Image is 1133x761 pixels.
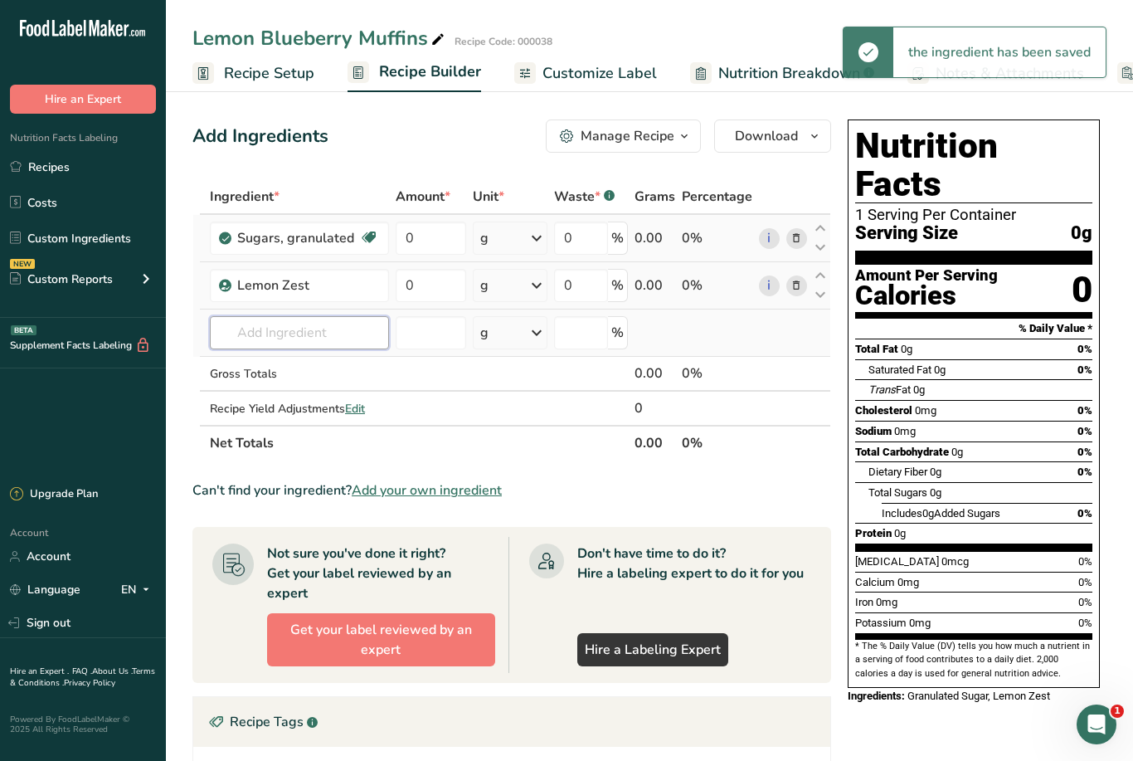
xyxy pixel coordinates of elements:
[224,62,314,85] span: Recipe Setup
[1078,555,1092,568] span: 0%
[72,666,92,677] a: FAQ .
[855,527,892,539] span: Protein
[631,425,678,460] th: 0.00
[1072,268,1092,312] div: 0
[682,363,752,383] div: 0%
[10,486,98,503] div: Upgrade Plan
[759,228,780,249] a: i
[348,53,481,93] a: Recipe Builder
[1078,576,1092,588] span: 0%
[1078,617,1092,629] span: 0%
[1077,363,1092,376] span: 0%
[855,268,998,284] div: Amount Per Serving
[913,383,925,396] span: 0g
[909,617,931,629] span: 0mg
[930,466,941,478] span: 0g
[868,363,931,376] span: Saturated Fat
[396,187,450,207] span: Amount
[473,187,504,207] span: Unit
[893,27,1106,77] div: the ingredient has been saved
[10,259,35,269] div: NEW
[210,365,389,383] div: Gross Totals
[894,425,916,437] span: 0mg
[10,85,156,114] button: Hire an Expert
[855,223,958,244] span: Serving Size
[930,486,941,499] span: 0g
[193,697,830,747] div: Recipe Tags
[480,323,489,343] div: g
[635,398,675,418] div: 0
[546,120,701,153] button: Manage Recipe
[192,123,328,150] div: Add Ingredients
[855,319,1092,339] section: % Daily Value *
[1077,507,1092,520] span: 0%
[868,383,911,396] span: Fat
[868,466,927,478] span: Dietary Fiber
[10,666,69,677] a: Hire an Expert .
[121,580,156,600] div: EN
[192,481,831,500] div: Can't find your ingredient?
[901,343,912,355] span: 0g
[714,120,831,153] button: Download
[855,207,1092,223] div: 1 Serving Per Container
[735,126,798,146] span: Download
[11,325,36,335] div: BETA
[855,555,939,568] span: [MEDICAL_DATA]
[876,596,897,608] span: 0mg
[868,383,896,396] i: Trans
[855,640,1092,681] section: * The % Daily Value (DV) tells you how much a nutrient in a serving of food contributes to a dail...
[10,271,113,288] div: Custom Reports
[922,507,934,520] span: 0g
[514,55,657,92] a: Customize Label
[848,690,905,702] span: Ingredients:
[907,690,1050,702] span: Granulated Sugar, Lemon Zest
[192,23,448,53] div: Lemon Blueberry Muffins
[934,363,946,376] span: 0g
[635,363,675,383] div: 0.00
[690,55,874,92] a: Nutrition Breakdown
[379,61,481,83] span: Recipe Builder
[868,486,927,499] span: Total Sugars
[635,276,675,295] div: 0.00
[210,187,280,207] span: Ingredient
[237,276,379,295] div: Lemon Zest
[678,425,756,460] th: 0%
[275,620,488,660] span: Get your label reviewed by an expert
[345,401,365,417] span: Edit
[577,544,804,583] div: Don't have time to do it? Hire a labeling expert to do it for you
[480,228,489,248] div: g
[480,276,489,295] div: g
[10,715,156,734] div: Powered By FoodLabelMaker © 2025 All Rights Reserved
[897,576,919,588] span: 0mg
[1071,223,1092,244] span: 0g
[894,527,906,539] span: 0g
[682,276,752,295] div: 0%
[855,446,949,458] span: Total Carbohydrate
[92,666,132,677] a: About Us .
[855,404,912,417] span: Cholesterol
[581,126,674,146] div: Manage Recipe
[682,187,752,207] span: Percentage
[10,666,155,689] a: Terms & Conditions .
[855,596,873,608] span: Iron
[1077,446,1092,458] span: 0%
[855,576,895,588] span: Calcium
[682,228,752,248] div: 0%
[192,55,314,92] a: Recipe Setup
[1077,404,1092,417] span: 0%
[759,276,780,296] a: i
[1077,343,1092,355] span: 0%
[1077,466,1092,478] span: 0%
[855,284,998,308] div: Calories
[915,404,936,417] span: 0mg
[1078,596,1092,608] span: 0%
[577,633,728,666] a: Hire a Labeling Expert
[951,446,963,458] span: 0g
[267,613,495,666] button: Get your label reviewed by an expert
[855,343,898,355] span: Total Fat
[882,507,1000,520] span: Includes Added Sugars
[455,34,552,49] div: Recipe Code: 000038
[267,544,495,603] div: Not sure you've done it right? Get your label reviewed by an expert
[542,62,657,85] span: Customize Label
[554,187,615,207] div: Waste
